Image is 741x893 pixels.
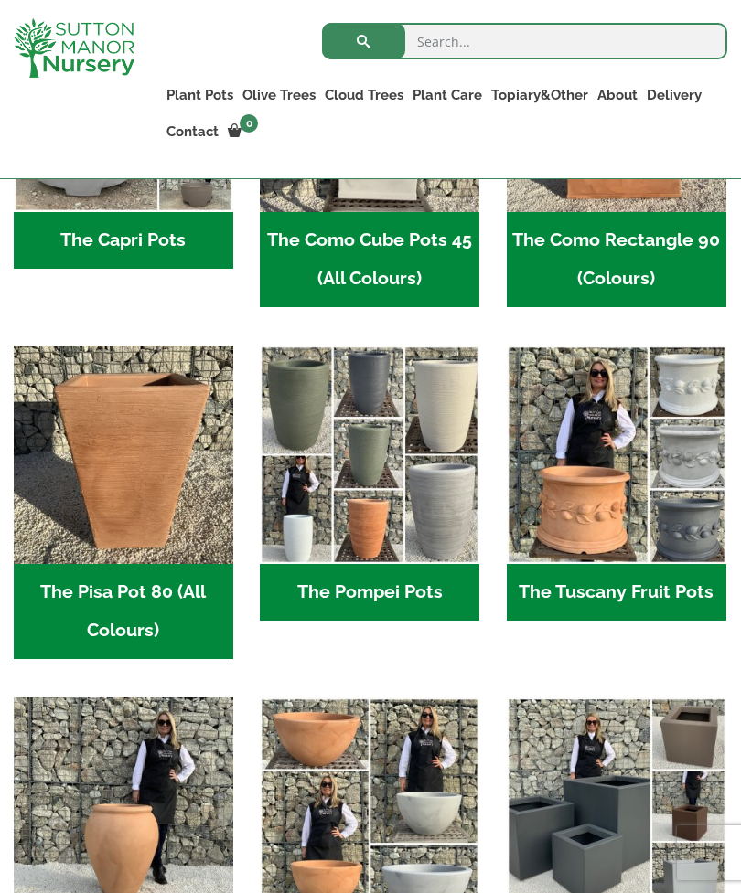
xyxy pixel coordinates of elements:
[507,212,726,307] h2: The Como Rectangle 90 (Colours)
[223,119,263,144] a: 0
[238,82,320,108] a: Olive Trees
[14,564,233,659] h2: The Pisa Pot 80 (All Colours)
[320,82,408,108] a: Cloud Trees
[240,114,258,133] span: 0
[14,346,233,659] a: Visit product category The Pisa Pot 80 (All Colours)
[162,82,238,108] a: Plant Pots
[260,564,479,621] h2: The Pompei Pots
[260,212,479,307] h2: The Como Cube Pots 45 (All Colours)
[260,346,479,621] a: Visit product category The Pompei Pots
[487,82,593,108] a: Topiary&Other
[642,82,706,108] a: Delivery
[507,346,726,621] a: Visit product category The Tuscany Fruit Pots
[14,18,134,78] img: logo
[14,212,233,269] h2: The Capri Pots
[507,564,726,621] h2: The Tuscany Fruit Pots
[507,346,726,565] img: The Tuscany Fruit Pots
[14,346,233,565] img: The Pisa Pot 80 (All Colours)
[162,119,223,144] a: Contact
[408,82,487,108] a: Plant Care
[260,346,479,565] img: The Pompei Pots
[322,23,727,59] input: Search...
[593,82,642,108] a: About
